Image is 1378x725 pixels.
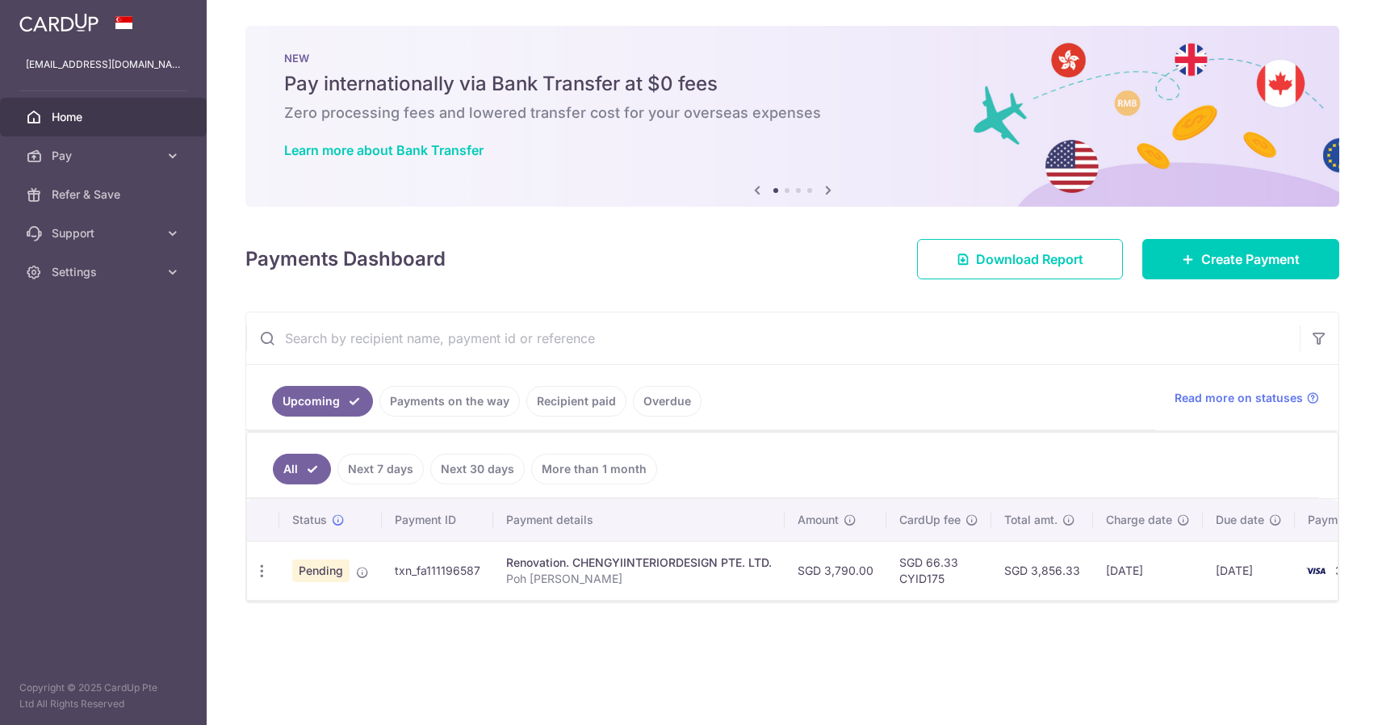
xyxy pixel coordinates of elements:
span: CardUp fee [899,512,961,528]
th: Payment details [493,499,785,541]
input: Search by recipient name, payment id or reference [246,312,1300,364]
span: Pending [292,559,350,582]
a: Learn more about Bank Transfer [284,142,484,158]
td: [DATE] [1093,541,1203,600]
a: Payments on the way [379,386,520,417]
span: Total amt. [1004,512,1058,528]
p: [EMAIL_ADDRESS][DOMAIN_NAME] [26,57,181,73]
img: Bank Card [1300,561,1332,580]
td: SGD 66.33 CYID175 [886,541,991,600]
a: Upcoming [272,386,373,417]
td: SGD 3,856.33 [991,541,1093,600]
span: Settings [52,264,158,280]
div: Renovation. CHENGYIINTERIORDESIGN PTE. LTD. [506,555,772,571]
td: SGD 3,790.00 [785,541,886,600]
th: Payment ID [382,499,493,541]
td: txn_fa111196587 [382,541,493,600]
h6: Zero processing fees and lowered transfer cost for your overseas expenses [284,103,1301,123]
span: 3333 [1335,564,1364,577]
span: Support [52,225,158,241]
span: Home [52,109,158,125]
span: Refer & Save [52,186,158,203]
span: Pay [52,148,158,164]
td: [DATE] [1203,541,1295,600]
span: Amount [798,512,839,528]
span: Download Report [976,249,1083,269]
p: Poh [PERSON_NAME] [506,571,772,587]
a: Next 7 days [337,454,424,484]
span: Due date [1216,512,1264,528]
a: Next 30 days [430,454,525,484]
a: Overdue [633,386,702,417]
a: Read more on statuses [1175,390,1319,406]
span: Create Payment [1201,249,1300,269]
span: Read more on statuses [1175,390,1303,406]
h5: Pay internationally via Bank Transfer at $0 fees [284,71,1301,97]
span: Charge date [1106,512,1172,528]
a: Download Report [917,239,1123,279]
img: CardUp [19,13,98,32]
a: Recipient paid [526,386,626,417]
h4: Payments Dashboard [245,245,446,274]
p: NEW [284,52,1301,65]
img: Bank transfer banner [245,26,1339,207]
a: Create Payment [1142,239,1339,279]
iframe: Opens a widget where you can find more information [1275,677,1362,717]
a: All [273,454,331,484]
span: Status [292,512,327,528]
a: More than 1 month [531,454,657,484]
